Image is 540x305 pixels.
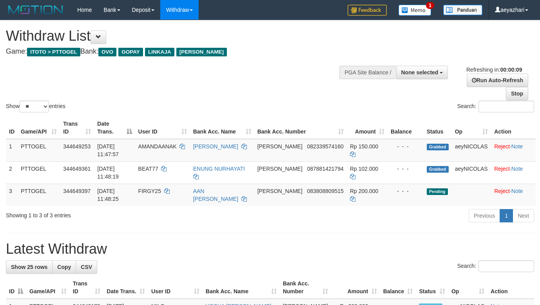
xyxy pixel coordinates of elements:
td: · [491,184,536,206]
th: Bank Acc. Name: activate to sort column ascending [203,276,280,299]
span: OVO [98,48,116,56]
span: LINKAJA [145,48,174,56]
td: 2 [6,161,18,184]
th: ID: activate to sort column descending [6,276,26,299]
a: CSV [76,260,97,274]
h1: Latest Withdraw [6,241,534,257]
td: aeyNICOLAS [452,139,491,162]
a: Stop [506,87,528,100]
th: Status [424,117,452,139]
h4: Game: Bank: [6,48,352,56]
input: Search: [478,101,534,112]
td: · [491,161,536,184]
th: Game/API: activate to sort column ascending [18,117,60,139]
h1: Withdraw List [6,28,352,44]
a: Previous [469,209,500,222]
div: Showing 1 to 3 of 3 entries [6,208,219,219]
span: None selected [401,69,439,76]
span: AMANDAANAK [138,143,177,150]
span: [DATE] 11:47:57 [97,143,119,157]
span: [DATE] 11:48:25 [97,188,119,202]
th: Bank Acc. Number: activate to sort column ascending [254,117,347,139]
span: GOPAY [118,48,143,56]
a: Next [513,209,534,222]
a: AAN [PERSON_NAME] [193,188,238,202]
td: PTTOGEL [18,139,60,162]
td: 3 [6,184,18,206]
a: Reject [494,166,510,172]
th: Date Trans.: activate to sort column ascending [103,276,148,299]
th: ID [6,117,18,139]
td: PTTOGEL [18,184,60,206]
span: 1 [426,2,434,9]
th: Date Trans.: activate to sort column descending [94,117,135,139]
a: ENUNG NURHAYATI [193,166,245,172]
td: 1 [6,139,18,162]
th: Op: activate to sort column ascending [448,276,487,299]
label: Search: [457,260,534,272]
img: MOTION_logo.png [6,4,65,16]
a: [PERSON_NAME] [193,143,238,150]
span: Copy [57,264,71,270]
th: Action [491,117,536,139]
th: Balance [388,117,424,139]
input: Search: [478,260,534,272]
td: aeyNICOLAS [452,161,491,184]
a: Show 25 rows [6,260,53,274]
th: Balance: activate to sort column ascending [380,276,416,299]
img: Feedback.jpg [348,5,387,16]
th: Amount: activate to sort column ascending [331,276,380,299]
select: Showentries [20,101,49,112]
th: Game/API: activate to sort column ascending [26,276,70,299]
a: 1 [500,209,513,222]
span: BEAT77 [138,166,158,172]
td: · [491,139,536,162]
th: Op: activate to sort column ascending [452,117,491,139]
span: Rp 102.000 [350,166,378,172]
div: - - - [391,165,420,173]
div: PGA Site Balance / [339,66,396,79]
span: [PERSON_NAME] [176,48,227,56]
button: None selected [396,66,448,79]
a: Note [511,166,523,172]
th: User ID: activate to sort column ascending [135,117,190,139]
span: CSV [81,264,92,270]
span: Copy 082339574160 to clipboard [307,143,343,150]
th: Trans ID: activate to sort column ascending [60,117,94,139]
span: [PERSON_NAME] [257,143,303,150]
span: Rp 200.000 [350,188,378,194]
span: Pending [427,188,448,195]
div: - - - [391,187,420,195]
a: Reject [494,143,510,150]
span: Rp 150.000 [350,143,378,150]
span: Grabbed [427,144,449,150]
span: ITOTO > PTTOGEL [27,48,80,56]
span: [PERSON_NAME] [257,166,303,172]
span: 344649361 [63,166,91,172]
span: Copy 087881421794 to clipboard [307,166,343,172]
th: Bank Acc. Name: activate to sort column ascending [190,117,254,139]
a: Copy [52,260,76,274]
a: Reject [494,188,510,194]
div: - - - [391,143,420,150]
span: [DATE] 11:48:19 [97,166,119,180]
a: Run Auto-Refresh [467,74,528,87]
td: PTTOGEL [18,161,60,184]
a: Note [511,188,523,194]
th: Action [487,276,534,299]
strong: 00:00:09 [500,67,522,73]
span: [PERSON_NAME] [257,188,303,194]
th: Amount: activate to sort column ascending [347,117,388,139]
th: Status: activate to sort column ascending [416,276,448,299]
th: User ID: activate to sort column ascending [148,276,203,299]
label: Search: [457,101,534,112]
span: 344649253 [63,143,91,150]
span: 344649397 [63,188,91,194]
span: FIRGY25 [138,188,161,194]
th: Trans ID: activate to sort column ascending [70,276,104,299]
span: Refreshing in: [466,67,522,73]
img: panduan.png [443,5,482,15]
label: Show entries [6,101,65,112]
span: Copy 083808809515 to clipboard [307,188,343,194]
img: Button%20Memo.svg [399,5,431,16]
